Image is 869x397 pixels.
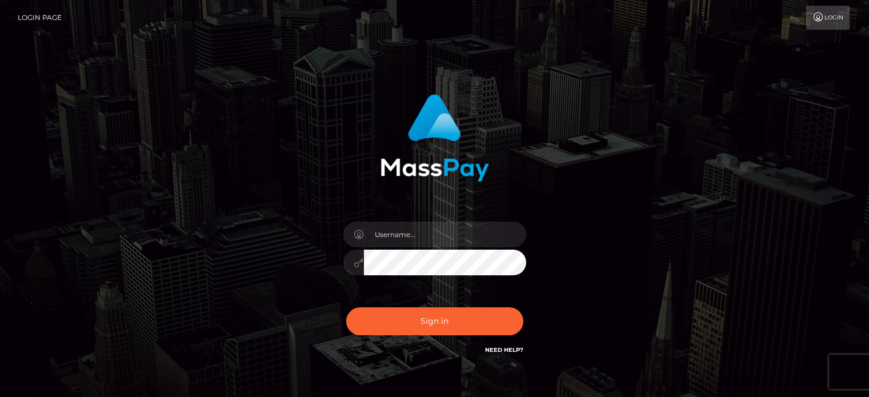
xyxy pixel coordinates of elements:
[485,346,523,354] a: Need Help?
[364,222,526,247] input: Username...
[381,94,489,182] img: MassPay Login
[346,307,523,335] button: Sign in
[18,6,62,30] a: Login Page
[806,6,850,30] a: Login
